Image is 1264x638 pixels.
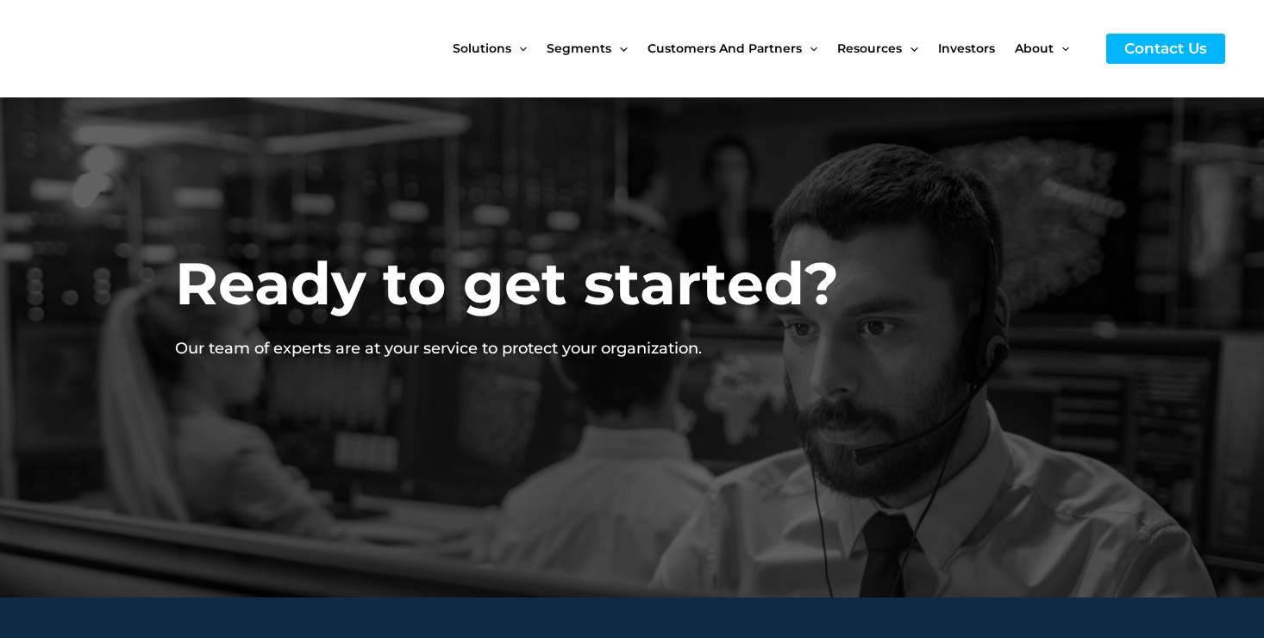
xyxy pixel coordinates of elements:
span: Customers and Partners [648,12,802,84]
p: Our team of experts are at your service to protect your organization. [175,338,840,360]
nav: Site Navigation: New Main Menu [453,12,1089,84]
a: Contact Us [1106,34,1225,64]
span: Menu Toggle [802,12,817,84]
span: Menu Toggle [902,12,917,84]
span: Menu Toggle [611,12,627,84]
span: Menu Toggle [511,12,527,84]
span: Investors [938,12,995,84]
img: CyberCatch [30,13,237,84]
span: Resources [837,12,902,84]
span: About [1015,12,1054,84]
span: Menu Toggle [1054,12,1069,84]
span: Segments [547,12,611,84]
span: Solutions [453,12,511,84]
a: Investors [938,12,1015,84]
h2: Ready to get started? [175,246,840,322]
